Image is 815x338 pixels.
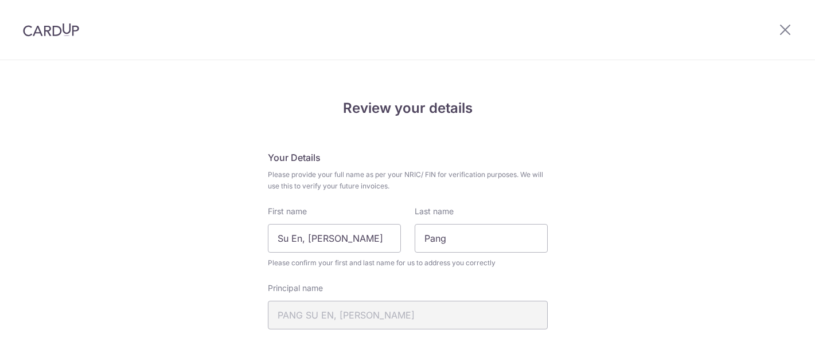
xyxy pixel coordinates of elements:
span: Please provide your full name as per your NRIC/ FIN for verification purposes. We will use this t... [268,169,548,192]
label: Principal name [268,282,323,294]
h5: Your Details [268,151,548,164]
label: First name [268,206,307,217]
label: Last name [415,206,454,217]
input: Last name [415,224,548,253]
input: First Name [268,224,401,253]
h4: Review your details [268,98,548,119]
img: CardUp [23,23,79,37]
span: Please confirm your first and last name for us to address you correctly [268,257,548,269]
